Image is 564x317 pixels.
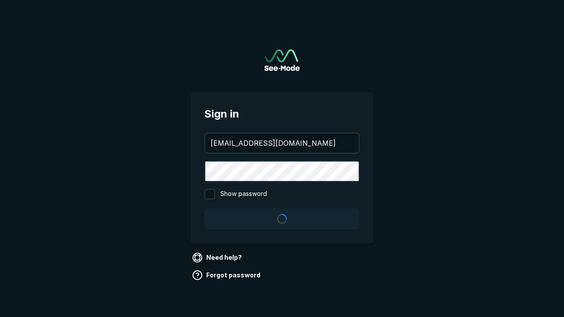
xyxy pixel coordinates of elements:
a: Forgot password [190,268,264,282]
a: Need help? [190,251,245,265]
input: your@email.com [205,133,359,153]
span: Show password [220,189,267,199]
img: See-Mode Logo [264,49,300,71]
span: Sign in [204,106,360,122]
a: Go to sign in [264,49,300,71]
